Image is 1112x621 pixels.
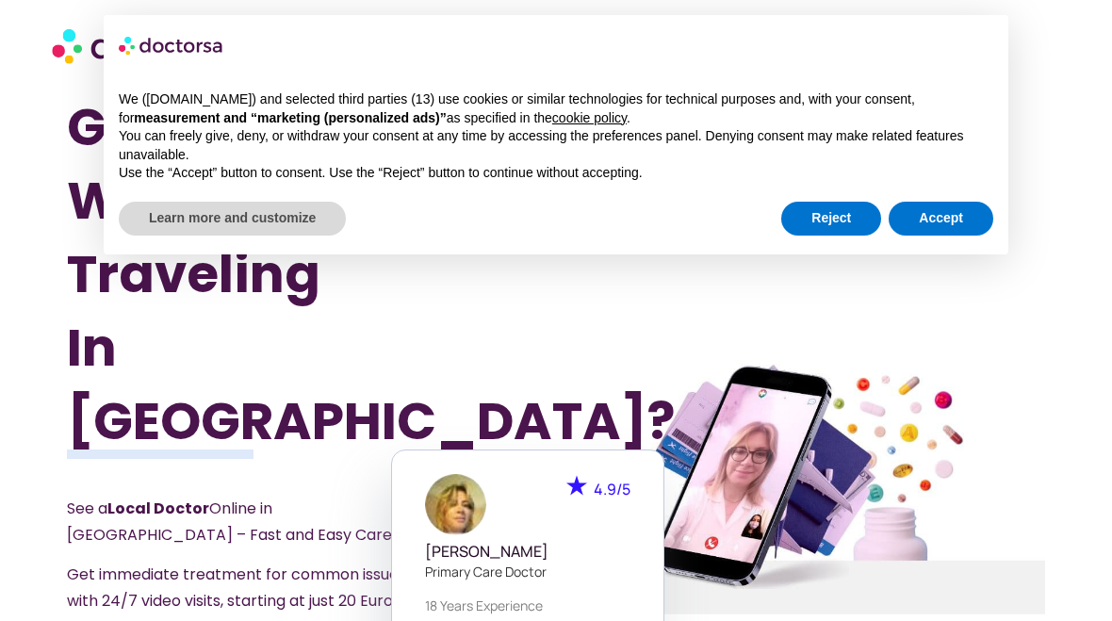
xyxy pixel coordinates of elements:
[594,479,630,499] span: 4.9/5
[134,110,446,125] strong: measurement and “marketing (personalized ads)”
[67,90,482,458] h1: Got Sick While Traveling In [GEOGRAPHIC_DATA]?
[67,498,395,546] span: See a Online in [GEOGRAPHIC_DATA] – Fast and Easy Care.
[425,562,630,581] p: Primary care doctor
[119,202,346,236] button: Learn more and customize
[889,202,993,236] button: Accept
[107,498,209,519] strong: Local Doctor
[781,202,881,236] button: Reject
[425,596,630,615] p: 18 years experience
[425,543,630,561] h5: [PERSON_NAME]
[119,127,993,164] p: You can freely give, deny, or withdraw your consent at any time by accessing the preferences pane...
[552,110,627,125] a: cookie policy
[119,164,993,183] p: Use the “Accept” button to consent. Use the “Reject” button to continue without accepting.
[119,90,993,127] p: We ([DOMAIN_NAME]) and selected third parties (13) use cookies or similar technologies for techni...
[119,30,224,60] img: logo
